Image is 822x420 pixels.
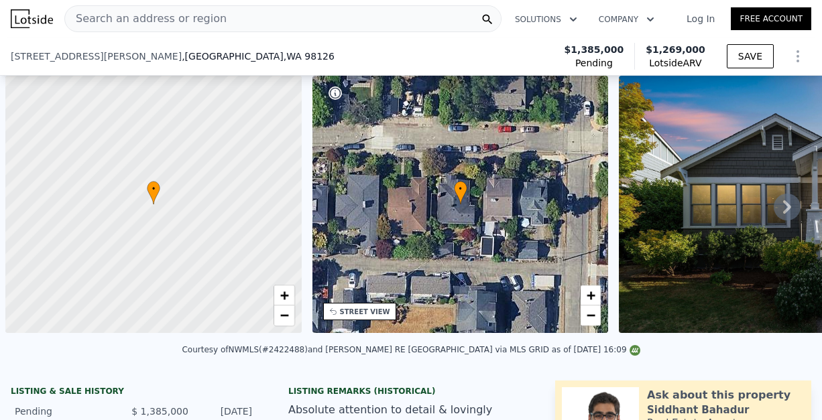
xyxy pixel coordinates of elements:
span: $ 1,385,000 [131,406,188,417]
div: • [147,181,160,204]
div: Siddhant Bahadur [647,403,749,417]
span: Lotside ARV [646,56,705,70]
a: Zoom in [274,285,294,305]
span: + [280,287,288,303]
div: [DATE] [199,405,252,418]
a: Zoom out [581,305,601,326]
a: Free Account [731,7,811,30]
button: Solutions [504,7,588,31]
span: , WA 98126 [284,51,335,62]
div: Courtesy of NWMLS (#2422488) and [PERSON_NAME] RE [GEOGRAPHIC_DATA] via MLS GRID as of [DATE] 16:09 [182,345,640,354]
span: [STREET_ADDRESS][PERSON_NAME] [11,50,182,63]
div: Listing Remarks (Historical) [288,386,534,397]
span: − [587,307,595,324]
span: • [454,183,467,195]
div: STREET VIEW [340,307,390,317]
a: Zoom in [581,285,601,305]
div: Ask about this property [647,387,790,403]
span: , [GEOGRAPHIC_DATA] [182,50,335,63]
img: Lotside [11,9,53,28]
div: LISTING & SALE HISTORY [11,386,256,399]
div: Pending [15,405,121,418]
span: • [147,183,160,195]
span: $1,269,000 [646,44,705,55]
span: Pending [575,56,613,70]
a: Log In [670,12,731,25]
button: Company [588,7,665,31]
span: − [280,307,288,324]
img: NWMLS Logo [630,345,640,356]
button: Show Options [784,43,811,70]
span: Search an address or region [65,11,227,27]
div: • [454,181,467,204]
button: SAVE [727,44,774,68]
a: Zoom out [274,305,294,326]
span: + [587,287,595,303]
span: $1,385,000 [565,43,624,56]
